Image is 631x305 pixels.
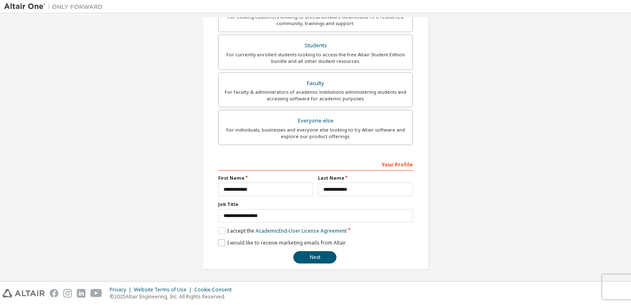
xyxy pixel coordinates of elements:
[223,78,408,89] div: Faculty
[194,287,237,293] div: Cookie Consent
[223,89,408,102] div: For faculty & administrators of academic institutions administering students and accessing softwa...
[218,175,313,181] label: First Name
[218,227,347,234] label: I accept the
[256,227,347,234] a: Academic End-User License Agreement
[110,293,237,300] p: © 2025 Altair Engineering, Inc. All Rights Reserved.
[293,251,336,263] button: Next
[223,51,408,65] div: For currently enrolled students looking to access the free Altair Student Edition bundle and all ...
[218,239,346,246] label: I would like to receive marketing emails from Altair
[218,157,413,171] div: Your Profile
[4,2,107,11] img: Altair One
[223,115,408,127] div: Everyone else
[77,289,85,298] img: linkedin.svg
[63,289,72,298] img: instagram.svg
[223,40,408,51] div: Students
[110,287,134,293] div: Privacy
[218,201,413,208] label: Job Title
[134,287,194,293] div: Website Terms of Use
[90,289,102,298] img: youtube.svg
[50,289,58,298] img: facebook.svg
[223,14,408,27] div: For existing customers looking to access software downloads, HPC resources, community, trainings ...
[318,175,413,181] label: Last Name
[2,289,45,298] img: altair_logo.svg
[223,127,408,140] div: For individuals, businesses and everyone else looking to try Altair software and explore our prod...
